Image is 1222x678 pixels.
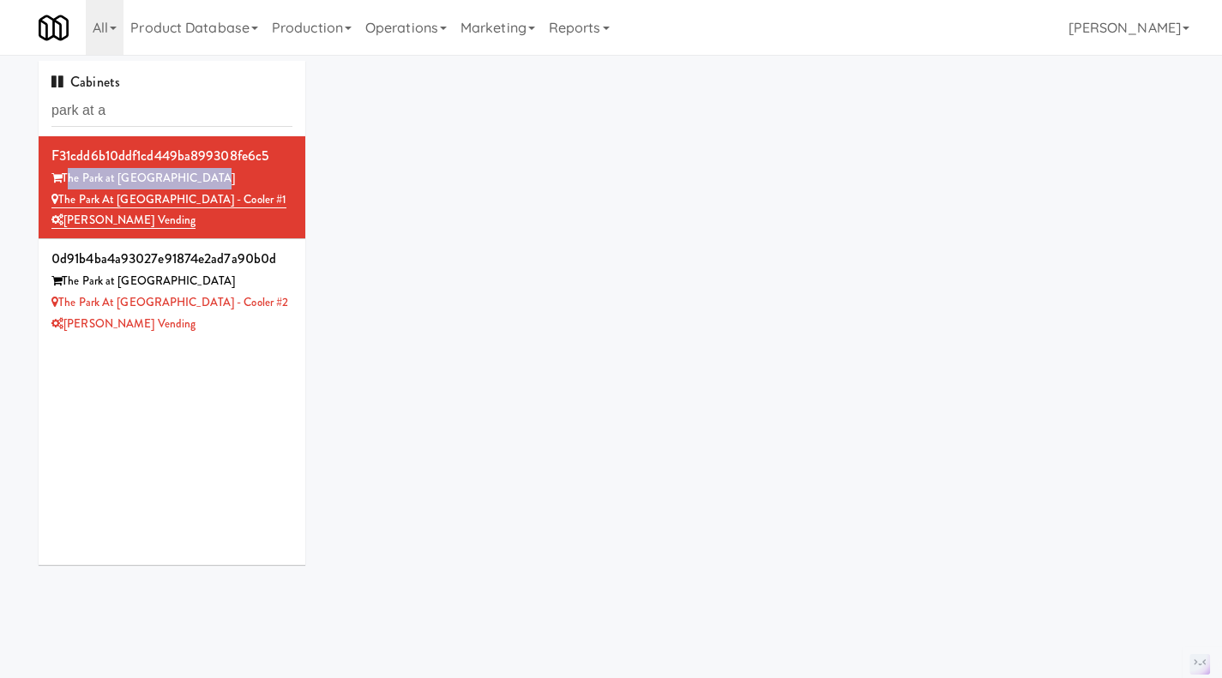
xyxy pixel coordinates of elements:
[51,168,292,189] div: The Park at [GEOGRAPHIC_DATA]
[51,271,292,292] div: The Park at [GEOGRAPHIC_DATA]
[39,13,69,43] img: Micromart
[51,246,292,272] div: 0d91b4ba4a93027e91874e2ad7a90b0d
[39,136,305,239] li: f31cdd6b10ddf1cd449ba899308fe6c5The Park at [GEOGRAPHIC_DATA] The Park at [GEOGRAPHIC_DATA] - Coo...
[51,191,286,208] a: The Park at [GEOGRAPHIC_DATA] - Cooler #1
[51,143,292,169] div: f31cdd6b10ddf1cd449ba899308fe6c5
[51,294,288,310] a: The Park at [GEOGRAPHIC_DATA] - Cooler #2
[51,72,120,92] span: Cabinets
[51,212,196,229] a: [PERSON_NAME] Vending
[51,95,292,127] input: Search cabinets
[39,239,305,341] li: 0d91b4ba4a93027e91874e2ad7a90b0dThe Park at [GEOGRAPHIC_DATA] The Park at [GEOGRAPHIC_DATA] - Coo...
[51,315,196,332] a: [PERSON_NAME] Vending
